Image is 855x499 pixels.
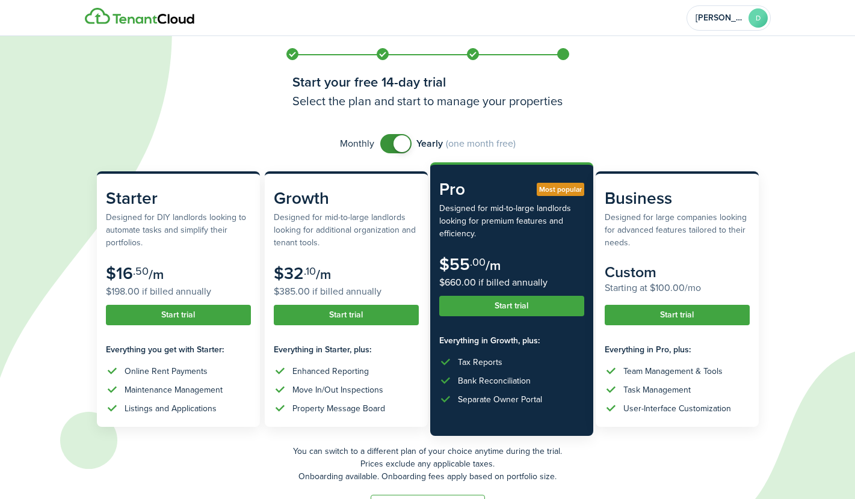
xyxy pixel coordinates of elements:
subscription-pricing-card-price-amount: $55 [439,252,470,277]
subscription-pricing-card-price-amount: $16 [106,261,133,286]
span: Monthly [340,136,374,151]
subscription-pricing-card-description: Designed for mid-to-large landlords looking for premium features and efficiency. [439,202,584,240]
subscription-pricing-card-price-annual: $198.00 if billed annually [106,284,251,299]
div: Bank Reconciliation [458,375,531,387]
subscription-pricing-card-description: Designed for large companies looking for advanced features tailored to their needs. [605,211,750,249]
button: Open menu [687,5,771,31]
div: Move In/Out Inspections [292,384,383,396]
subscription-pricing-card-price-period: /m [149,265,164,284]
h3: Select the plan and start to manage your properties [292,92,563,110]
span: Most popular [539,184,582,195]
subscription-pricing-card-title: Growth [274,186,419,211]
subscription-pricing-card-features-title: Everything in Growth, plus: [439,334,584,347]
div: Enhanced Reporting [292,365,369,378]
subscription-pricing-card-price-amount: Custom [605,261,656,283]
div: Team Management & Tools [623,365,723,378]
subscription-pricing-card-features-title: Everything you get with Starter: [106,343,251,356]
button: Start trial [605,305,750,325]
span: Dina [696,14,744,22]
subscription-pricing-card-price-cents: .50 [133,263,149,279]
div: Property Message Board [292,402,385,415]
subscription-pricing-card-description: Designed for DIY landlords looking to automate tasks and simplify their portfolios. [106,211,251,249]
subscription-pricing-card-price-period: /m [316,265,331,284]
subscription-pricing-card-price-period: /m [486,256,501,275]
subscription-pricing-card-price-amount: $32 [274,261,304,286]
div: Online Rent Payments [125,365,208,378]
button: Start trial [274,305,419,325]
img: Logo [85,8,194,25]
subscription-pricing-card-price-annual: Starting at $100.00/mo [605,281,750,295]
div: Separate Owner Portal [458,393,542,406]
subscription-pricing-card-title: Business [605,186,750,211]
div: Task Management [623,384,691,396]
subscription-pricing-card-price-annual: $385.00 if billed annually [274,284,419,299]
h1: Start your free 14-day trial [292,72,563,92]
div: Maintenance Management [125,384,223,396]
subscription-pricing-card-price-annual: $660.00 if billed annually [439,275,584,290]
subscription-pricing-card-price-cents: .00 [470,254,486,270]
subscription-pricing-card-price-cents: .10 [304,263,316,279]
subscription-pricing-card-description: Designed for mid-to-large landlords looking for additional organization and tenant tools. [274,211,419,249]
avatar-text: D [749,8,768,28]
button: Start trial [439,296,584,316]
subscription-pricing-card-features-title: Everything in Pro, plus: [605,343,750,356]
subscription-pricing-card-title: Starter [106,186,251,211]
subscription-pricing-card-features-title: Everything in Starter, plus: [274,343,419,356]
div: Listings and Applications [125,402,217,415]
div: Tax Reports [458,356,502,369]
p: You can switch to a different plan of your choice anytime during the trial. Prices exclude any ap... [97,445,759,483]
subscription-pricing-card-title: Pro [439,177,584,202]
button: Start trial [106,305,251,325]
div: User-Interface Customization [623,402,731,415]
